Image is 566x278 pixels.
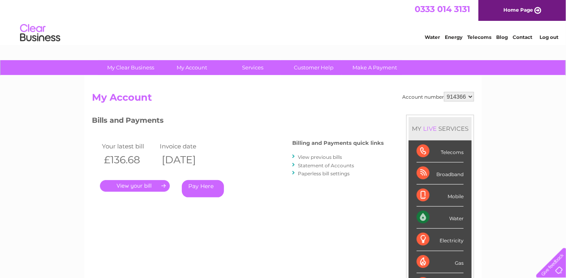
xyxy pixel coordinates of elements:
a: Energy [445,34,462,40]
div: MY SERVICES [409,117,472,140]
th: £136.68 [100,152,158,168]
th: [DATE] [158,152,216,168]
div: Electricity [417,229,464,251]
div: Gas [417,251,464,273]
a: Blog [496,34,508,40]
a: Customer Help [281,60,347,75]
h2: My Account [92,92,474,107]
a: My Account [159,60,225,75]
h4: Billing and Payments quick links [292,140,384,146]
div: Clear Business is a trading name of Verastar Limited (registered in [GEOGRAPHIC_DATA] No. 3667643... [94,4,473,39]
a: 0333 014 3131 [415,4,470,14]
a: Pay Here [182,180,224,197]
td: Invoice date [158,141,216,152]
div: Broadband [417,162,464,185]
a: Water [425,34,440,40]
div: Account number [402,92,474,101]
td: Your latest bill [100,141,158,152]
a: My Clear Business [98,60,164,75]
img: logo.png [20,21,61,45]
div: Telecoms [417,140,464,162]
a: Services [220,60,286,75]
a: Log out [540,34,558,40]
a: . [100,180,170,192]
div: LIVE [421,125,438,132]
a: View previous bills [298,154,342,160]
h3: Bills and Payments [92,115,384,129]
a: Make A Payment [342,60,408,75]
div: Water [417,207,464,229]
a: Contact [513,34,532,40]
div: Mobile [417,185,464,207]
a: Paperless bill settings [298,170,350,177]
a: Telecoms [467,34,491,40]
a: Statement of Accounts [298,162,354,168]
